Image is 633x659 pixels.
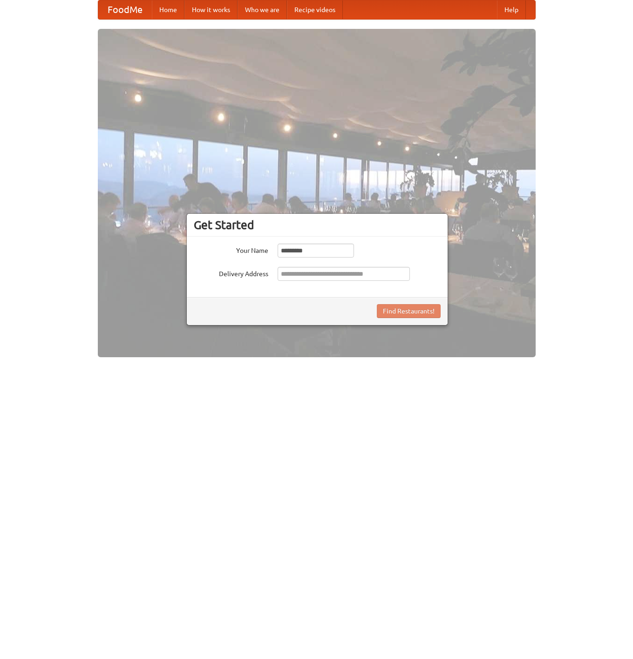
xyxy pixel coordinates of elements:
[194,244,268,255] label: Your Name
[184,0,238,19] a: How it works
[377,304,441,318] button: Find Restaurants!
[194,267,268,279] label: Delivery Address
[98,0,152,19] a: FoodMe
[287,0,343,19] a: Recipe videos
[194,218,441,232] h3: Get Started
[152,0,184,19] a: Home
[497,0,526,19] a: Help
[238,0,287,19] a: Who we are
